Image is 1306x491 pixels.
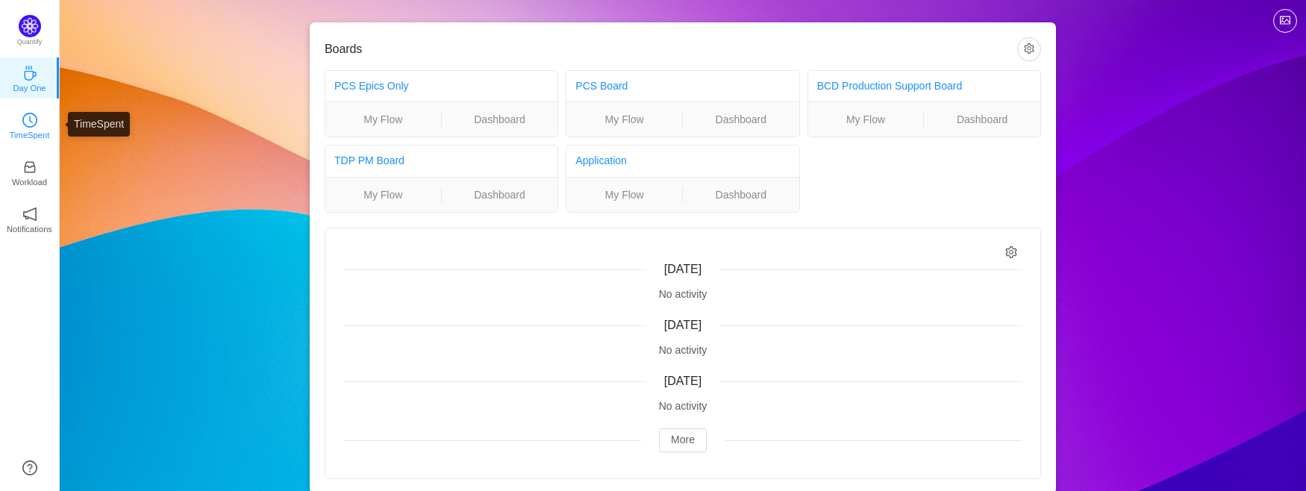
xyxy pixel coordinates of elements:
[13,81,46,95] p: Day One
[17,37,43,48] p: Quantify
[442,111,558,128] a: Dashboard
[808,111,924,128] a: My Flow
[1005,246,1018,259] i: icon: setting
[22,207,37,222] i: icon: notification
[22,460,37,475] a: icon: question-circle
[22,66,37,81] i: icon: coffee
[22,211,37,226] a: icon: notificationNotifications
[343,343,1022,358] div: No activity
[575,80,628,92] a: PCS Board
[12,175,47,189] p: Workload
[683,111,799,128] a: Dashboard
[325,111,441,128] a: My Flow
[575,154,627,166] a: Application
[343,287,1022,302] div: No activity
[1273,9,1297,33] button: icon: picture
[683,187,799,203] a: Dashboard
[22,117,37,132] a: icon: clock-circleTimeSpent
[22,160,37,175] i: icon: inbox
[334,80,409,92] a: PCS Epics Only
[334,154,404,166] a: TDP PM Board
[817,80,963,92] a: BCD Production Support Board
[22,164,37,179] a: icon: inboxWorkload
[442,187,558,203] a: Dashboard
[664,319,702,331] span: [DATE]
[343,398,1022,414] div: No activity
[566,111,682,128] a: My Flow
[924,111,1040,128] a: Dashboard
[566,187,682,203] a: My Flow
[22,70,37,85] a: icon: coffeeDay One
[22,113,37,128] i: icon: clock-circle
[325,42,1017,57] h3: Boards
[7,222,52,236] p: Notifications
[659,428,707,452] button: More
[664,263,702,275] span: [DATE]
[1017,37,1041,61] button: icon: setting
[10,128,50,142] p: TimeSpent
[19,15,41,37] img: Quantify
[325,187,441,203] a: My Flow
[664,375,702,387] span: [DATE]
